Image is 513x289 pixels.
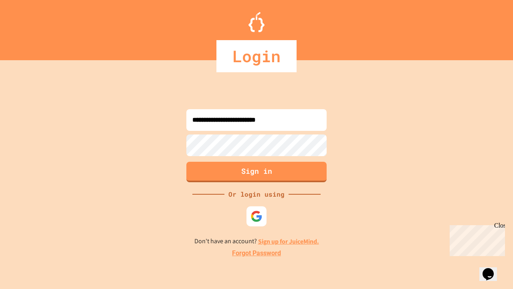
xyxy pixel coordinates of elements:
iframe: chat widget [479,257,505,281]
div: Login [216,40,297,72]
div: Or login using [224,189,289,199]
img: Logo.svg [248,12,265,32]
div: Chat with us now!Close [3,3,55,51]
p: Don't have an account? [194,236,319,246]
a: Sign up for JuiceMind. [258,237,319,246]
button: Sign in [186,162,327,182]
a: Forgot Password [232,248,281,258]
img: google-icon.svg [250,210,263,222]
iframe: chat widget [446,222,505,256]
